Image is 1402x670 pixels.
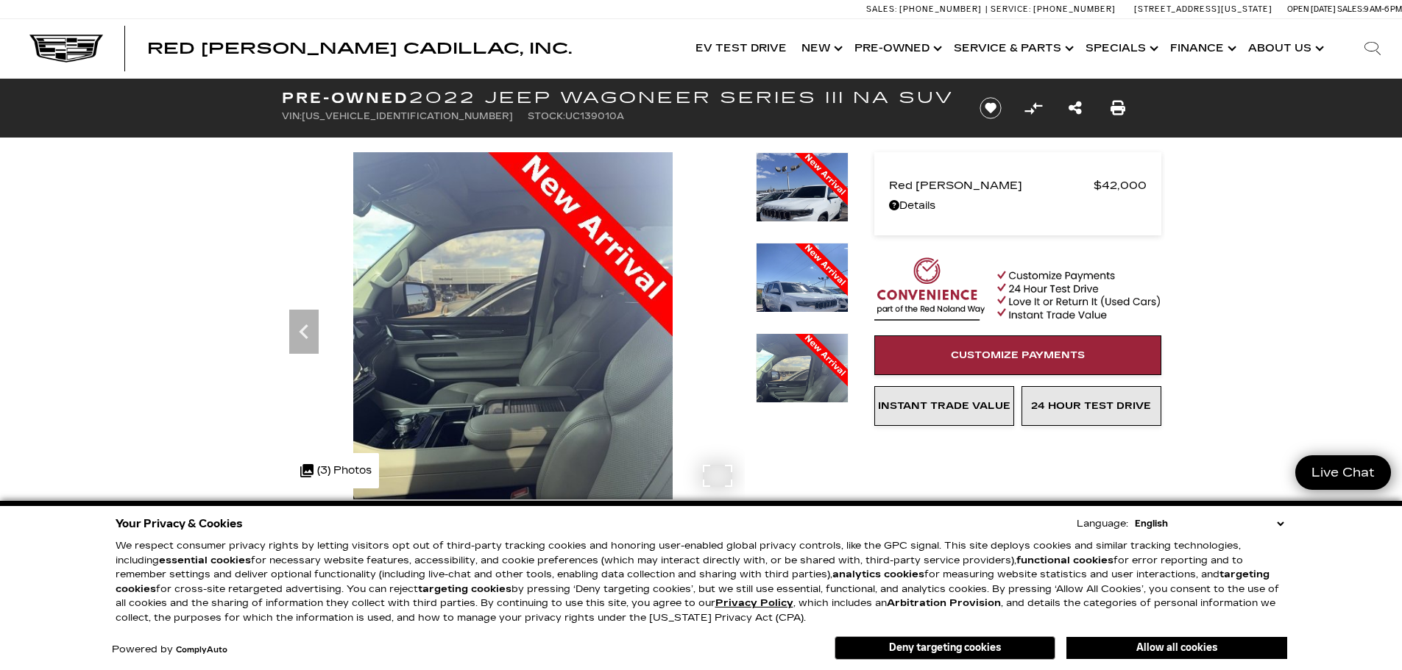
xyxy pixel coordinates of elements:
[1134,4,1272,14] a: [STREET_ADDRESS][US_STATE]
[1337,4,1364,14] span: Sales:
[794,19,847,78] a: New
[985,5,1119,13] a: Service: [PHONE_NUMBER]
[1066,637,1287,659] button: Allow all cookies
[159,555,251,566] strong: essential cookies
[946,19,1078,78] a: Service & Parts
[715,597,793,609] a: Privacy Policy
[1111,98,1125,118] a: Print this Pre-Owned 2022 Jeep Wagoneer Series III NA SUV
[116,569,1270,595] strong: targeting cookies
[874,386,1014,426] a: Instant Trade Value
[1022,97,1044,119] button: Compare Vehicle
[1241,19,1328,78] a: About Us
[282,89,409,107] strong: Pre-Owned
[866,4,897,14] span: Sales:
[293,453,379,488] div: (3) Photos
[756,152,849,275] img: Used 2022 White Jeep Series III image 1
[1094,175,1147,196] span: $42,000
[866,5,985,13] a: Sales: [PHONE_NUMBER]
[1031,400,1151,412] span: 24 Hour Test Drive
[889,175,1094,196] span: Red [PERSON_NAME]
[116,513,243,534] span: Your Privacy & Cookies
[756,333,849,456] img: Used 2022 White Jeep Series III image 3
[832,569,924,580] strong: analytics cookies
[1077,519,1128,529] div: Language:
[1069,98,1082,118] a: Share this Pre-Owned 2022 Jeep Wagoneer Series III NA SUV
[302,111,513,121] span: [US_VEHICLE_IDENTIFICATION_NUMBER]
[528,111,565,121] span: Stock:
[878,400,1010,412] span: Instant Trade Value
[1016,555,1114,566] strong: functional cookies
[112,645,227,655] div: Powered by
[889,175,1147,196] a: Red [PERSON_NAME] $42,000
[899,4,982,14] span: [PHONE_NUMBER]
[951,349,1085,361] span: Customize Payments
[1364,4,1402,14] span: 9 AM-6 PM
[565,111,624,121] span: UC139010A
[147,41,572,56] a: Red [PERSON_NAME] Cadillac, Inc.
[29,35,103,63] img: Cadillac Dark Logo with Cadillac White Text
[282,152,745,577] img: Used 2022 White Jeep Series III image 3
[282,90,955,106] h1: 2022 Jeep Wagoneer Series III NA SUV
[116,539,1287,625] p: We respect consumer privacy rights by letting visitors opt out of third-party tracking cookies an...
[874,335,1161,375] a: Customize Payments
[991,4,1031,14] span: Service:
[1022,386,1161,426] a: 24 Hour Test Drive
[889,196,1147,216] a: Details
[418,583,511,595] strong: targeting cookies
[176,646,227,655] a: ComplyAuto
[1295,455,1391,490] a: Live Chat
[1304,464,1382,481] span: Live Chat
[1033,4,1116,14] span: [PHONE_NUMBER]
[847,19,946,78] a: Pre-Owned
[835,636,1055,660] button: Deny targeting cookies
[1287,4,1336,14] span: Open [DATE]
[282,111,302,121] span: VIN:
[1131,516,1287,531] select: Language Select
[974,96,1007,120] button: Save vehicle
[887,597,1001,609] strong: Arbitration Provision
[289,310,319,354] div: Previous
[688,19,794,78] a: EV Test Drive
[1163,19,1241,78] a: Finance
[147,40,572,57] span: Red [PERSON_NAME] Cadillac, Inc.
[1078,19,1163,78] a: Specials
[756,243,849,366] img: Used 2022 White Jeep Series III image 2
